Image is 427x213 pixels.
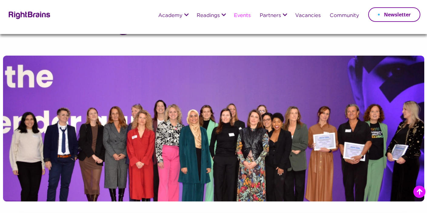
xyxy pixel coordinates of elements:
a: Academy [158,13,182,19]
a: Events [234,13,251,19]
a: Readings [197,13,220,19]
a: Newsletter [368,7,420,22]
a: Community [330,13,359,19]
a: Vacancies [295,13,321,19]
a: Partners [260,13,281,19]
img: Rightbrains [7,10,51,19]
